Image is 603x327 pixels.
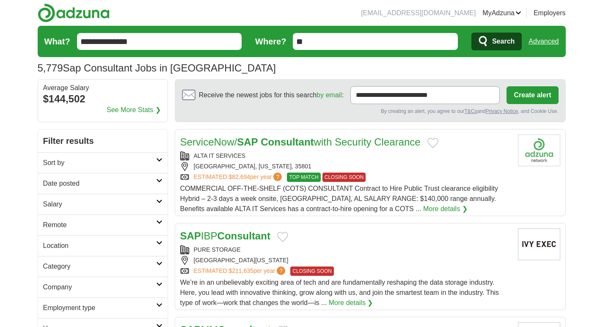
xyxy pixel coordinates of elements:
[290,267,334,276] span: CLOSING SOON
[317,91,342,99] a: by email
[273,173,282,181] span: ?
[518,228,560,260] img: Company logo
[180,162,511,171] div: [GEOGRAPHIC_DATA], [US_STATE], 35801
[427,138,438,148] button: Add to favorite jobs
[261,136,314,148] strong: Consultant
[194,173,284,182] a: ESTIMATED:$82,694per year?
[38,297,168,318] a: Employment type
[43,303,156,313] h2: Employment type
[361,8,476,18] li: [EMAIL_ADDRESS][DOMAIN_NAME]
[529,33,559,50] a: Advanced
[38,60,63,76] span: 5,779
[43,261,156,272] h2: Category
[229,267,253,274] span: $211,635
[43,199,156,209] h2: Salary
[180,245,511,254] div: PURE STORAGE
[43,85,162,91] div: Average Salary
[180,136,421,148] a: ServiceNow/SAP Consultantwith Security Clearance
[485,108,518,114] a: Privacy Notice
[43,241,156,251] h2: Location
[423,204,468,214] a: More details ❯
[277,267,285,275] span: ?
[180,151,511,160] div: ALTA IT SERVICES
[180,230,201,242] strong: SAP
[182,107,559,115] div: By creating an alert, you agree to our and , and Cookie Use.
[38,194,168,214] a: Salary
[180,279,499,306] span: We’re in an unbelievably exciting area of tech and are fundamentally reshaping the data storage i...
[199,90,344,100] span: Receive the newest jobs for this search :
[43,282,156,292] h2: Company
[464,108,477,114] a: T&Cs
[44,35,70,48] label: What?
[194,267,287,276] a: ESTIMATED:$211,635per year?
[180,230,270,242] a: SAPIBPConsultant
[107,105,161,115] a: See More Stats ❯
[237,136,258,148] strong: SAP
[255,35,286,48] label: Where?
[38,256,168,277] a: Category
[277,232,288,242] button: Add to favorite jobs
[322,173,366,182] span: CLOSING SOON
[180,256,511,265] div: [GEOGRAPHIC_DATA][US_STATE]
[38,214,168,235] a: Remote
[518,135,560,166] img: Company logo
[482,8,521,18] a: MyAdzuna
[38,277,168,297] a: Company
[492,33,515,50] span: Search
[38,235,168,256] a: Location
[43,179,156,189] h2: Date posted
[38,3,110,22] img: Adzuna logo
[38,173,168,194] a: Date posted
[229,173,250,180] span: $82,694
[471,33,522,50] button: Search
[287,173,320,182] span: TOP MATCH
[218,230,270,242] strong: Consultant
[180,185,498,212] span: COMMERCIAL OFF-THE-SHELF (COTS) CONSULTANT Contract to Hire Public Trust clearance eligibility Hy...
[38,62,276,74] h1: Sap Consultant Jobs in [GEOGRAPHIC_DATA]
[534,8,566,18] a: Employers
[43,220,156,230] h2: Remote
[43,91,162,107] div: $144,502
[43,158,156,168] h2: Sort by
[507,86,558,104] button: Create alert
[38,152,168,173] a: Sort by
[329,298,373,308] a: More details ❯
[38,129,168,152] h2: Filter results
